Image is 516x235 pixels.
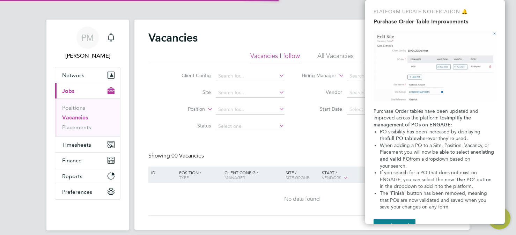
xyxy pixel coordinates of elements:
strong: simplify the management of POs on ENGAGE [374,115,472,128]
span: Finance [62,157,82,164]
span: from a dropdown based on your search. [380,156,488,169]
h2: Vacancies [148,31,198,45]
strong: Finish [391,190,404,196]
div: Start / [320,167,369,184]
a: Vacancies [62,114,88,121]
div: Position / [174,167,223,183]
span: Manager [224,175,245,180]
label: Client Config [171,72,211,79]
a: Placements [62,124,91,131]
span: Purchase Order tables have been updated and improved across the platform to [374,108,480,121]
a: Positions [62,104,85,111]
label: Site [171,89,211,95]
span: Reports [62,173,82,179]
label: Position [165,106,205,113]
img: berryrecruitment-logo-retina.png [67,207,108,218]
div: No data found [149,196,455,203]
span: ' button has been removed, meaning that POs are now validated and saved when you save your change... [380,190,488,210]
label: Hiring Manager [296,72,336,79]
nav: Main navigation [46,20,129,230]
p: PLATFORM UPDATE NOTIFICATION 🔔 [374,8,496,15]
span: Jobs [62,88,74,94]
div: ID [149,167,174,178]
span: Site Group [286,175,309,180]
span: PO visibility has been increased by displaying the [380,129,482,142]
div: Showing [148,152,205,160]
span: 00 Vacancies [171,152,204,159]
input: Search for... [216,88,285,98]
input: Search for... [347,88,416,98]
input: Search for... [216,71,285,81]
span: If you search for a PO that does not exist on ENGAGE, you can select the new ' [380,170,478,183]
span: Paul Mott [55,52,120,60]
input: Search for... [216,105,285,115]
button: I Understand [374,219,415,233]
span: wherever they're used. [417,135,468,141]
div: Client Config / [223,167,284,183]
span: Preferences [62,189,92,195]
span: Timesheets [62,141,91,148]
span: When adding a PO to a Site, Position, Vacancy, or Placement you will now be able to select an [380,142,491,155]
h2: Purchase Order Table Improvements [374,18,496,25]
strong: full PO table [387,135,417,141]
img: Purchase Order Table Improvements [374,30,496,102]
input: Select one [216,122,285,131]
strong: existing and valid PO [380,149,495,162]
li: All Vacancies [317,52,354,64]
span: Type [179,175,189,180]
a: Go to home page [55,207,120,218]
label: Status [171,123,211,129]
label: Vendor [302,89,342,95]
input: Search for... [347,71,416,81]
div: Site / [284,167,320,183]
span: The ' [380,190,391,196]
strong: Use PO [457,177,474,183]
span: Network [62,72,84,79]
span: Select date [349,106,375,112]
span: PM [81,33,94,42]
a: Go to account details [55,27,120,60]
span: : [451,122,452,128]
span: ' button in the dropdown to add it to the platform. [380,177,493,190]
label: Start Date [302,106,342,112]
span: Vendors [322,175,341,180]
li: Vacancies I follow [250,52,300,64]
